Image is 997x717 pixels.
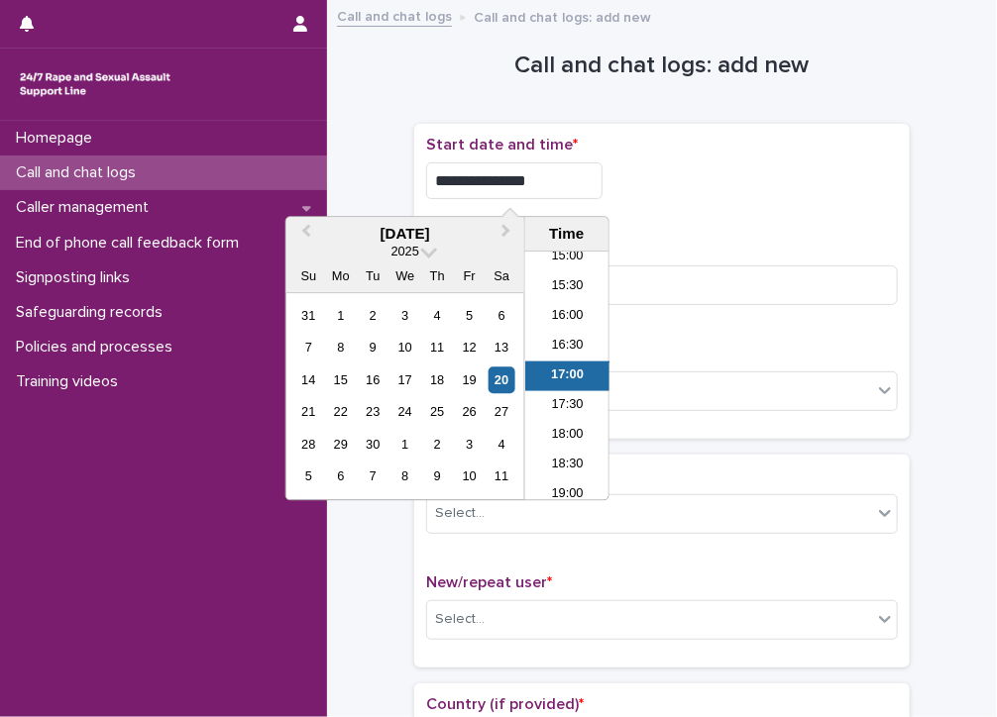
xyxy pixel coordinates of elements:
p: Signposting links [8,268,146,287]
span: 2025 [391,245,419,259]
div: Mo [327,263,354,290]
li: 18:00 [525,421,609,451]
div: Choose Wednesday, October 1st, 2025 [391,431,418,458]
div: Choose Wednesday, September 17th, 2025 [391,366,418,393]
div: Choose Friday, October 3rd, 2025 [456,431,483,458]
div: [DATE] [286,225,524,243]
div: Tu [360,263,387,290]
p: Policies and processes [8,338,188,357]
div: Sa [489,263,515,290]
div: Choose Tuesday, September 30th, 2025 [360,431,387,458]
div: Choose Tuesday, September 23rd, 2025 [360,399,387,426]
div: Choose Tuesday, September 9th, 2025 [360,335,387,361]
li: 15:00 [525,243,609,272]
p: Caller management [8,198,165,217]
p: Call and chat logs [8,163,152,182]
div: Fr [456,263,483,290]
div: Choose Thursday, September 18th, 2025 [424,366,451,393]
div: Choose Friday, September 5th, 2025 [456,302,483,329]
div: Choose Sunday, October 5th, 2025 [295,463,322,490]
span: New/repeat user [426,574,552,590]
div: Choose Saturday, September 27th, 2025 [489,399,515,426]
li: 15:30 [525,272,609,302]
div: Choose Sunday, September 21st, 2025 [295,399,322,426]
div: Choose Monday, September 15th, 2025 [327,366,354,393]
div: Choose Friday, October 10th, 2025 [456,463,483,490]
div: Choose Tuesday, September 2nd, 2025 [360,302,387,329]
p: Safeguarding records [8,303,178,322]
div: Th [424,263,451,290]
div: Choose Thursday, September 25th, 2025 [424,399,451,426]
div: Choose Monday, October 6th, 2025 [327,463,354,490]
p: End of phone call feedback form [8,234,255,253]
h1: Call and chat logs: add new [414,51,910,80]
p: Homepage [8,129,108,148]
div: Choose Sunday, September 7th, 2025 [295,335,322,361]
div: Choose Sunday, August 31st, 2025 [295,302,322,329]
img: rhQMoQhaT3yELyF149Cw [16,64,174,104]
div: Choose Thursday, October 9th, 2025 [424,463,451,490]
div: Choose Monday, September 22nd, 2025 [327,399,354,426]
div: Time [530,225,604,243]
a: Call and chat logs [337,4,452,27]
li: 18:30 [525,451,609,480]
div: Choose Wednesday, October 8th, 2025 [391,463,418,490]
li: 16:30 [525,332,609,361]
div: Choose Saturday, October 4th, 2025 [489,431,515,458]
li: 17:30 [525,391,609,421]
div: Choose Friday, September 12th, 2025 [456,335,483,361]
li: 16:00 [525,302,609,332]
div: Choose Wednesday, September 24th, 2025 [391,399,418,426]
div: Choose Tuesday, October 7th, 2025 [360,463,387,490]
button: Next Month [493,219,524,251]
div: Choose Tuesday, September 16th, 2025 [360,366,387,393]
div: Choose Friday, September 26th, 2025 [456,399,483,426]
button: Previous Month [288,219,320,251]
p: Training videos [8,372,134,391]
div: Choose Monday, September 1st, 2025 [327,302,354,329]
div: Choose Wednesday, September 3rd, 2025 [391,302,418,329]
div: Choose Monday, September 29th, 2025 [327,431,354,458]
div: Choose Saturday, September 6th, 2025 [489,302,515,329]
div: month 2025-09 [292,300,517,493]
div: Select... [435,609,485,630]
div: Choose Saturday, October 11th, 2025 [489,463,515,490]
p: Call and chat logs: add new [474,5,651,27]
span: Country (if provided) [426,696,584,712]
li: 19:00 [525,480,609,510]
div: Select... [435,503,485,524]
div: Choose Wednesday, September 10th, 2025 [391,335,418,361]
div: Choose Thursday, October 2nd, 2025 [424,431,451,458]
div: Choose Saturday, September 13th, 2025 [489,335,515,361]
li: 17:00 [525,361,609,391]
div: Choose Thursday, September 11th, 2025 [424,335,451,361]
div: We [391,263,418,290]
div: Su [295,263,322,290]
div: Choose Sunday, September 14th, 2025 [295,366,322,393]
div: Choose Monday, September 8th, 2025 [327,335,354,361]
span: Start date and time [426,137,578,153]
div: Choose Thursday, September 4th, 2025 [424,302,451,329]
div: Choose Friday, September 19th, 2025 [456,366,483,393]
div: Choose Sunday, September 28th, 2025 [295,431,322,458]
div: Choose Saturday, September 20th, 2025 [489,366,515,393]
